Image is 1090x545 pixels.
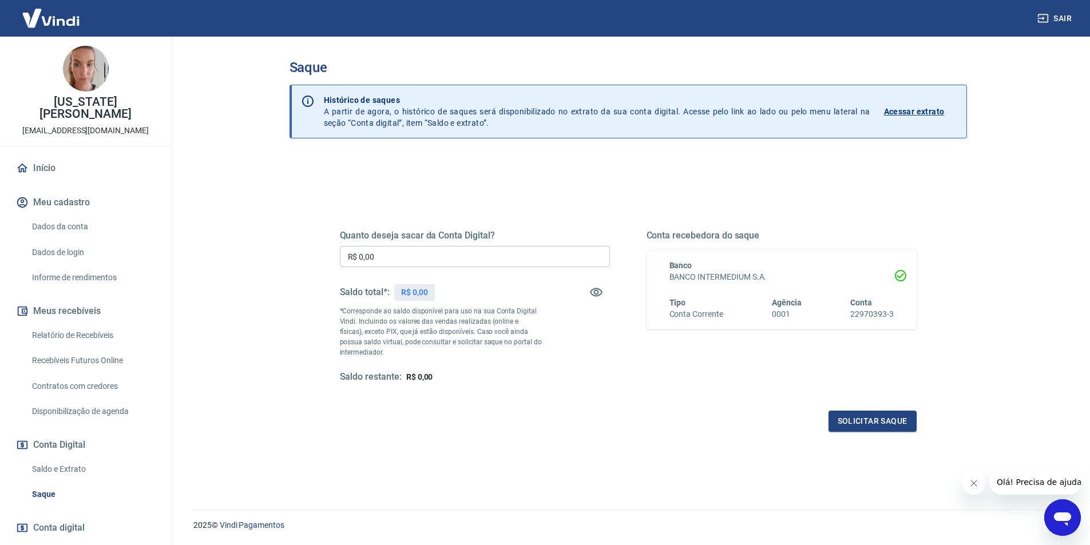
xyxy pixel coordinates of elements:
[27,215,157,238] a: Dados da conta
[669,271,894,283] h6: BANCO INTERMEDIUM S.A.
[340,306,542,357] p: *Corresponde ao saldo disponível para uso na sua Conta Digital Vindi. Incluindo os valores das ve...
[14,432,157,458] button: Conta Digital
[884,106,945,117] p: Acessar extrato
[27,324,157,347] a: Relatório de Recebíveis
[340,230,610,241] h5: Quanto deseja sacar da Conta Digital?
[324,94,870,129] p: A partir de agora, o histórico de saques será disponibilizado no extrato da sua conta digital. Ac...
[647,230,917,241] h5: Conta recebedora do saque
[884,94,957,129] a: Acessar extrato
[27,458,157,481] a: Saldo e Extrato
[7,8,96,17] span: Olá! Precisa de ajuda?
[193,519,1063,531] p: 2025 ©
[9,96,162,120] p: [US_STATE][PERSON_NAME]
[772,298,802,307] span: Agência
[340,287,390,298] h5: Saldo total*:
[1035,8,1076,29] button: Sair
[27,266,157,289] a: Informe de rendimentos
[27,375,157,398] a: Contratos com credores
[962,472,985,495] iframe: Fechar mensagem
[14,156,157,181] a: Início
[850,298,872,307] span: Conta
[27,400,157,423] a: Disponibilização de agenda
[63,46,109,92] img: 9a76b6b1-a1e9-43c8-a7a6-354d22f709a1.jpeg
[669,308,723,320] h6: Conta Corrente
[14,515,157,540] a: Conta digital
[27,483,157,506] a: Saque
[406,372,433,381] span: R$ 0,00
[401,287,428,299] p: R$ 0,00
[669,261,692,270] span: Banco
[990,470,1081,495] iframe: Mensagem da empresa
[1044,499,1081,536] iframe: Botão para abrir a janela de mensagens
[27,349,157,372] a: Recebíveis Futuros Online
[340,371,402,383] h5: Saldo restante:
[22,125,149,137] p: [EMAIL_ADDRESS][DOMAIN_NAME]
[290,59,967,75] h3: Saque
[33,520,85,536] span: Conta digital
[14,190,157,215] button: Meu cadastro
[772,308,802,320] h6: 0001
[220,520,284,530] a: Vindi Pagamentos
[27,241,157,264] a: Dados de login
[850,308,894,320] h6: 22970393-3
[324,94,870,106] p: Histórico de saques
[669,298,686,307] span: Tipo
[829,411,917,432] button: Solicitar saque
[14,1,88,35] img: Vindi
[14,299,157,324] button: Meus recebíveis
